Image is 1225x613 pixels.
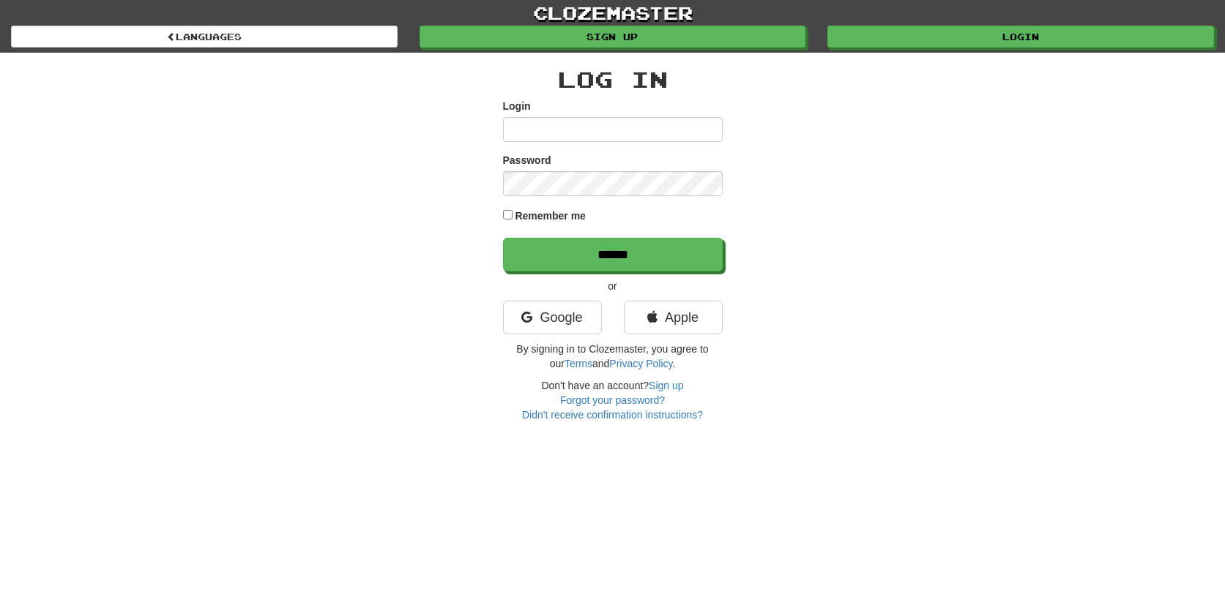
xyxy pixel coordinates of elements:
[565,358,592,369] a: Terms
[11,26,398,48] a: Languages
[522,409,703,421] a: Didn't receive confirmation instructions?
[420,26,806,48] a: Sign up
[503,67,723,91] h2: Log In
[624,301,723,334] a: Apple
[609,358,672,369] a: Privacy Policy
[827,26,1214,48] a: Login
[503,342,723,371] p: By signing in to Clozemaster, you agree to our and .
[560,394,665,406] a: Forgot your password?
[503,153,551,168] label: Password
[503,279,723,293] p: or
[515,208,586,223] label: Remember me
[649,380,683,391] a: Sign up
[503,99,531,113] label: Login
[503,378,723,422] div: Don't have an account?
[503,301,602,334] a: Google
